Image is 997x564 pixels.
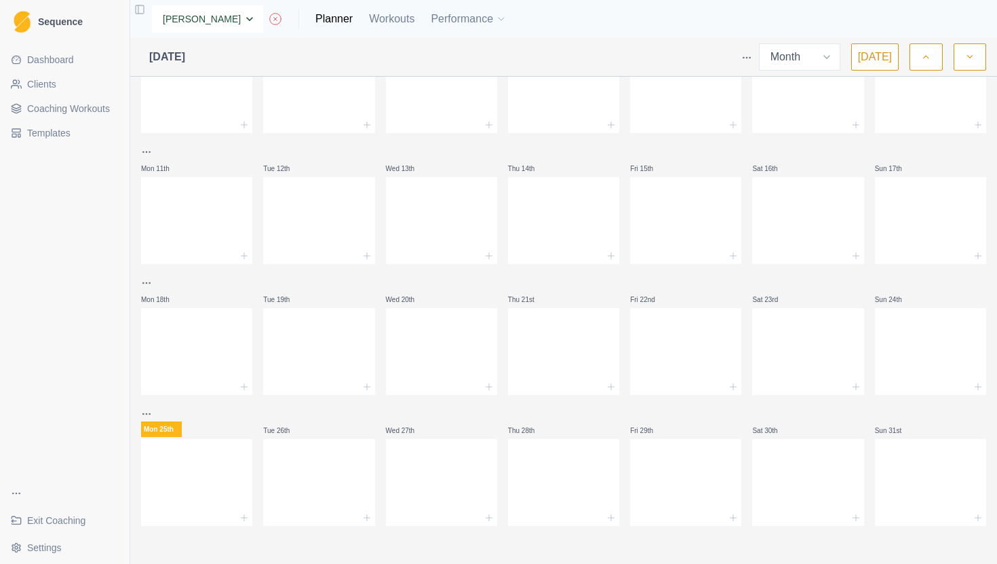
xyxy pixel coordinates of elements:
[5,73,124,95] a: Clients
[5,537,124,559] button: Settings
[875,295,916,305] p: Sun 24th
[5,49,124,71] a: Dashboard
[5,98,124,119] a: Coaching Workouts
[27,77,56,91] span: Clients
[263,426,304,436] p: Tue 26th
[752,295,793,305] p: Sat 23rd
[752,164,793,174] p: Sat 16th
[875,426,916,436] p: Sun 31st
[508,164,549,174] p: Thu 14th
[141,164,182,174] p: Mon 11th
[5,5,124,38] a: LogoSequence
[851,43,899,71] button: [DATE]
[263,295,304,305] p: Tue 19th
[508,426,549,436] p: Thu 28th
[263,164,304,174] p: Tue 12th
[752,426,793,436] p: Sat 30th
[5,510,124,531] a: Exit Coaching
[149,49,185,65] span: [DATE]
[386,295,427,305] p: Wed 20th
[630,164,671,174] p: Fri 15th
[27,514,85,527] span: Exit Coaching
[141,295,182,305] p: Mon 18th
[369,11,414,27] a: Workouts
[630,426,671,436] p: Fri 29th
[27,126,71,140] span: Templates
[630,295,671,305] p: Fri 22nd
[315,11,353,27] a: Planner
[875,164,916,174] p: Sun 17th
[141,421,182,437] p: Mon 25th
[508,295,549,305] p: Thu 21st
[38,17,83,26] span: Sequence
[27,53,74,67] span: Dashboard
[386,164,427,174] p: Wed 13th
[431,5,507,33] button: Performance
[27,102,110,115] span: Coaching Workouts
[386,426,427,436] p: Wed 27th
[14,11,31,33] img: Logo
[5,122,124,144] a: Templates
